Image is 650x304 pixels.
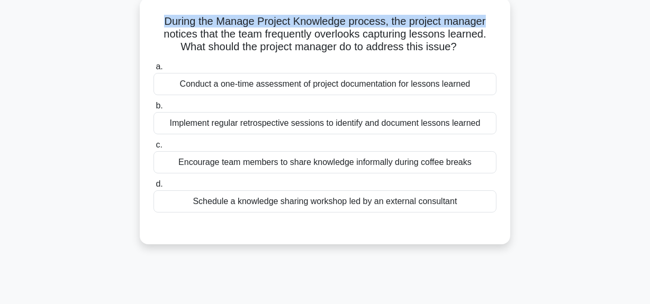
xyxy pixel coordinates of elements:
[154,73,496,95] div: Conduct a one-time assessment of project documentation for lessons learned
[154,151,496,173] div: Encourage team members to share knowledge informally during coffee breaks
[152,15,498,54] h5: During the Manage Project Knowledge process, the project manager notices that the team frequently...
[156,179,162,188] span: d.
[156,101,162,110] span: b.
[154,112,496,134] div: Implement regular retrospective sessions to identify and document lessons learned
[156,62,162,71] span: a.
[156,140,162,149] span: c.
[154,190,496,213] div: Schedule a knowledge sharing workshop led by an external consultant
